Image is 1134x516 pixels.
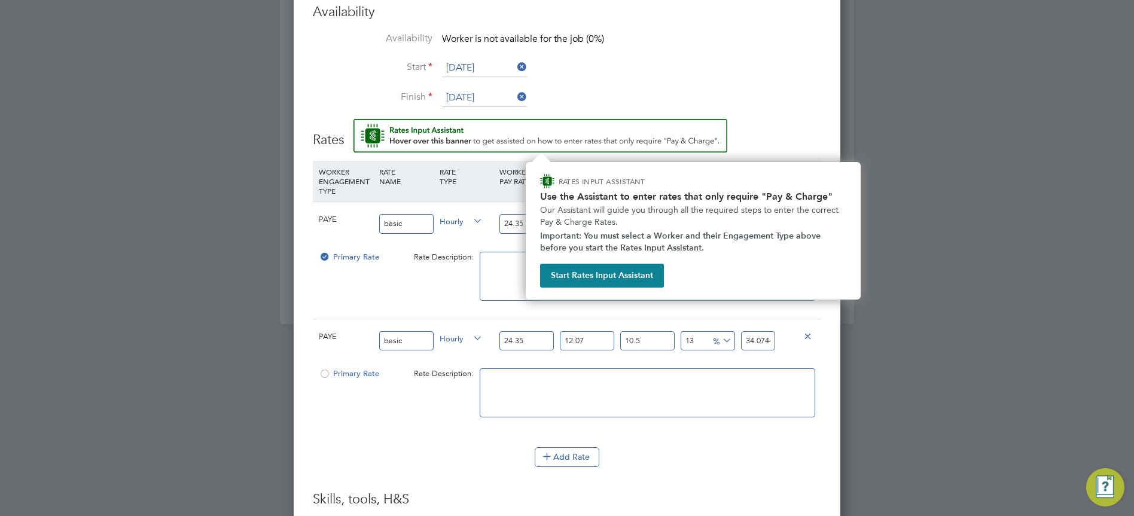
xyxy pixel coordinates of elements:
button: Rate Assistant [353,119,727,152]
span: PAYE [319,331,337,341]
h3: Availability [313,4,821,21]
label: Start [313,61,432,74]
span: Primary Rate [319,252,379,262]
button: Add Rate [535,447,599,466]
div: RATE NAME [376,161,437,192]
div: How to input Rates that only require Pay & Charge [526,162,861,300]
label: Availability [313,32,432,45]
button: Engage Resource Center [1086,468,1124,506]
div: AGENCY MARKUP [678,161,738,192]
img: ENGAGE Assistant Icon [540,174,554,188]
h3: Skills, tools, H&S [313,491,821,508]
p: RATES INPUT ASSISTANT [559,176,709,187]
span: Primary Rate [319,368,379,378]
p: Our Assistant will guide you through all the required steps to enter the correct Pay & Charge Rates. [540,204,846,228]
div: EMPLOYER COST [617,161,678,192]
div: RATE TYPE [437,161,497,192]
span: Hourly [440,214,483,227]
span: Worker is not available for the job (0%) [442,33,604,45]
div: HOLIDAY PAY [557,161,617,192]
label: Finish [313,91,432,103]
div: AGENCY CHARGE RATE [738,161,778,201]
span: PAYE [319,214,337,224]
span: % [709,334,733,347]
span: Hourly [440,331,483,344]
span: Rate Description: [414,368,474,378]
h3: Rates [313,119,821,149]
button: Start Rates Input Assistant [540,264,664,288]
h2: Use the Assistant to enter rates that only require "Pay & Charge" [540,191,846,202]
div: WORKER ENGAGEMENT TYPE [316,161,376,201]
div: WORKER PAY RATE [496,161,557,192]
span: Rate Description: [414,252,474,262]
strong: Important: You must select a Worker and their Engagement Type above before you start the Rates In... [540,231,823,253]
input: Select one [442,59,527,77]
input: Select one [442,89,527,107]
